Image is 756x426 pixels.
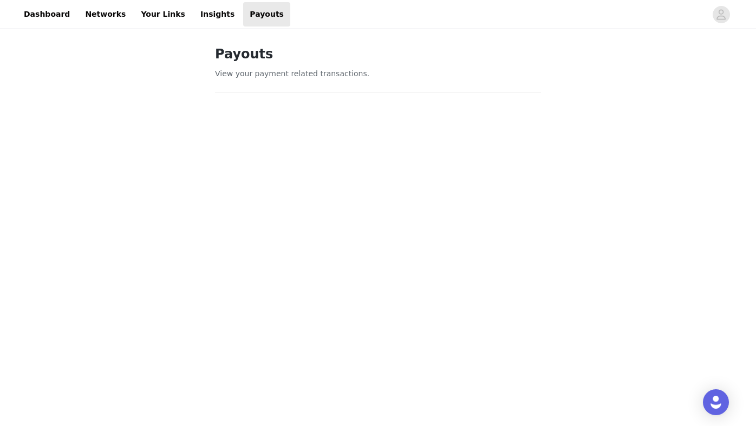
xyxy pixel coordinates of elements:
a: Networks [79,2,132,26]
p: View your payment related transactions. [215,68,541,79]
h1: Payouts [215,44,541,64]
a: Insights [194,2,241,26]
div: avatar [716,6,726,23]
a: Payouts [243,2,290,26]
a: Dashboard [17,2,76,26]
div: Open Intercom Messenger [703,389,729,415]
a: Your Links [134,2,192,26]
